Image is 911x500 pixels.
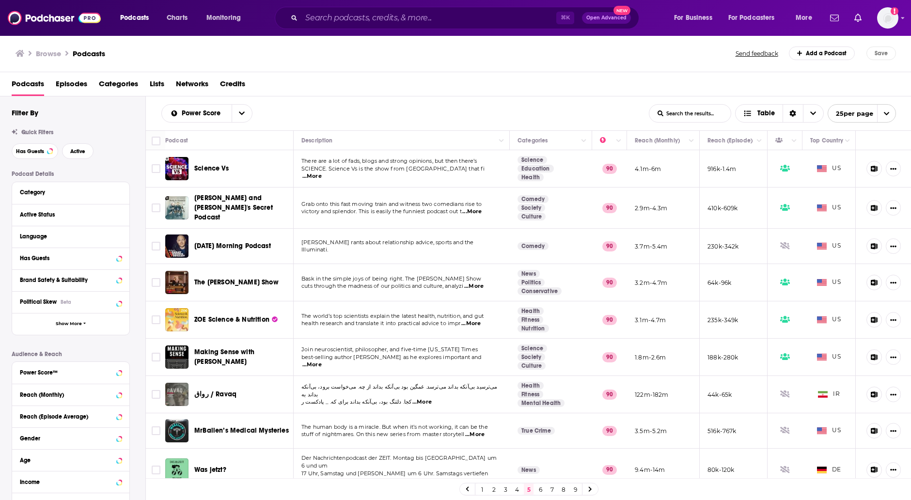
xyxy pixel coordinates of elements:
[20,230,122,242] button: Language
[707,427,737,435] p: 516k-767k
[165,308,188,331] img: ZOE Science & Nutrition
[602,278,617,287] p: 90
[886,161,901,176] button: Show More Button
[284,7,648,29] div: Search podcasts, credits, & more...
[165,345,188,369] img: Making Sense with Sam Harris
[707,135,753,146] div: Reach (Episode)
[20,274,122,286] button: Brand Safety & Suitability
[194,241,271,251] a: [DATE] Morning Podcast
[301,398,411,405] span: کجا. دلتنگ بود، بی‌آنکه بداند برای که. _ پادکست ر
[301,346,478,353] span: Join neuroscientist, philosopher, and five-time [US_STATE] Times
[613,135,625,147] button: Column Actions
[886,423,901,438] button: Show More Button
[165,157,188,180] a: Science Vs
[518,279,545,286] a: Politics
[707,466,734,474] p: 80k-120k
[817,241,841,251] span: US
[582,12,631,24] button: Open AdvancedNew
[877,7,898,29] img: User Profile
[635,279,668,287] p: 3.2m-4.7m
[789,47,855,60] a: Add a Podcast
[194,278,279,287] a: The [PERSON_NAME] Show
[194,426,289,435] span: MrBallen’s Medical Mysteries
[220,76,245,96] span: Credits
[12,76,44,96] span: Podcasts
[8,9,101,27] a: Podchaser - Follow, Share and Rate Podcasts
[496,135,507,147] button: Column Actions
[613,6,631,15] span: New
[602,241,617,251] p: 90
[891,7,898,15] svg: Add a profile image
[754,135,765,147] button: Column Actions
[194,164,229,172] span: Science Vs
[707,242,739,250] p: 230k-342k
[518,270,540,278] a: News
[194,465,226,475] a: Was jetzt?
[20,410,122,422] button: Reach (Episode Average)
[602,315,617,325] p: 90
[461,320,481,328] span: ...More
[722,10,789,26] button: open menu
[152,426,160,435] span: Toggle select row
[20,255,113,262] div: Has Guests
[150,76,164,96] span: Lists
[194,242,271,250] span: [DATE] Morning Podcast
[477,484,487,495] a: 1
[570,484,580,495] a: 9
[828,106,873,121] span: 25 per page
[817,426,841,436] span: US
[120,11,149,25] span: Podcasts
[165,196,188,219] img: Matt and Shane's Secret Podcast
[20,189,115,196] div: Category
[518,204,545,212] a: Society
[20,298,57,305] span: Political Skew
[206,11,241,25] span: Monitoring
[518,156,547,164] a: Science
[301,383,498,398] span: می‌ترسید بی‌آنکه بداند می‌ترسد. غمگین بود بی‌آنکه بداند از چه. می‌خواست برود، بی‌آنکه بداند به
[56,321,82,327] span: Show More
[817,203,841,213] span: US
[152,278,160,287] span: Toggle select row
[817,465,841,475] span: DE
[73,49,105,58] a: Podcasts
[152,353,160,361] span: Toggle select row
[194,164,229,173] a: Science Vs
[194,466,226,474] span: Was jetzt?
[165,135,188,146] div: Podcast
[600,135,613,146] div: Power Score
[886,238,901,254] button: Show More Button
[602,465,617,475] p: 90
[162,110,232,117] button: open menu
[635,242,668,250] p: 3.7m-5.4m
[232,105,252,122] button: open menu
[20,369,113,376] div: Power Score™
[20,435,113,442] div: Gender
[635,135,680,146] div: Reach (Monthly)
[547,484,557,495] a: 7
[165,271,188,294] a: The Michael Knowles Show
[602,203,617,213] p: 90
[635,427,667,435] p: 3.5m-5.2m
[301,282,463,289] span: cuts through the madness of our politics and culture, analyzi
[518,344,547,352] a: Science
[842,135,853,147] button: Column Actions
[301,312,484,319] span: The world’s top scientists explain the latest health, nutrition, and gut
[194,315,269,324] span: ZOE Science & Nutrition
[20,233,115,240] div: Language
[412,398,432,406] span: ...More
[301,470,488,477] span: 17 Uhr, Samstag und [PERSON_NAME] um 6 Uhr. Samstags vertiefen
[12,143,58,159] button: Has Guests
[20,457,113,464] div: Age
[775,135,789,146] div: Has Guests
[817,352,841,362] span: US
[518,325,549,332] a: Nutrition
[301,320,461,327] span: health research and translate it into practical advice to impr
[866,47,896,60] button: Save
[152,164,160,173] span: Toggle select row
[757,110,775,117] span: Table
[518,307,544,315] a: Health
[886,462,901,478] button: Show More Button
[817,164,841,173] span: US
